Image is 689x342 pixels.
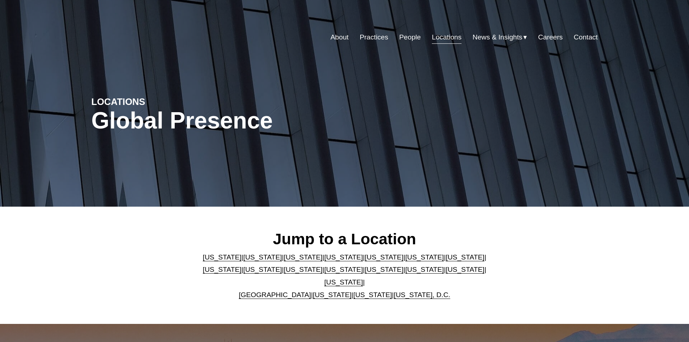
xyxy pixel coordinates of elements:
a: [US_STATE] [405,266,444,273]
a: [US_STATE] [365,253,403,261]
a: [US_STATE] [284,253,323,261]
span: News & Insights [473,31,523,44]
a: folder dropdown [473,30,527,44]
a: [US_STATE] [365,266,403,273]
a: Contact [574,30,597,44]
a: [US_STATE] [284,266,323,273]
p: | | | | | | | | | | | | | | | | | | [197,251,492,301]
a: People [399,30,421,44]
a: [US_STATE] [203,253,242,261]
a: [US_STATE] [243,253,282,261]
h1: Global Presence [92,107,429,134]
a: Locations [432,30,462,44]
a: [US_STATE] [446,253,484,261]
a: [US_STATE] [313,291,352,299]
a: [US_STATE] [446,266,484,273]
a: [US_STATE] [353,291,392,299]
a: [US_STATE] [405,253,444,261]
a: [US_STATE] [203,266,242,273]
h2: Jump to a Location [197,229,492,248]
a: About [331,30,349,44]
a: Practices [360,30,388,44]
a: [GEOGRAPHIC_DATA] [239,291,311,299]
a: [US_STATE] [324,266,363,273]
a: [US_STATE] [324,278,363,286]
a: Careers [538,30,563,44]
a: [US_STATE] [324,253,363,261]
h4: LOCATIONS [92,96,218,107]
a: [US_STATE] [243,266,282,273]
a: [US_STATE], D.C. [394,291,450,299]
